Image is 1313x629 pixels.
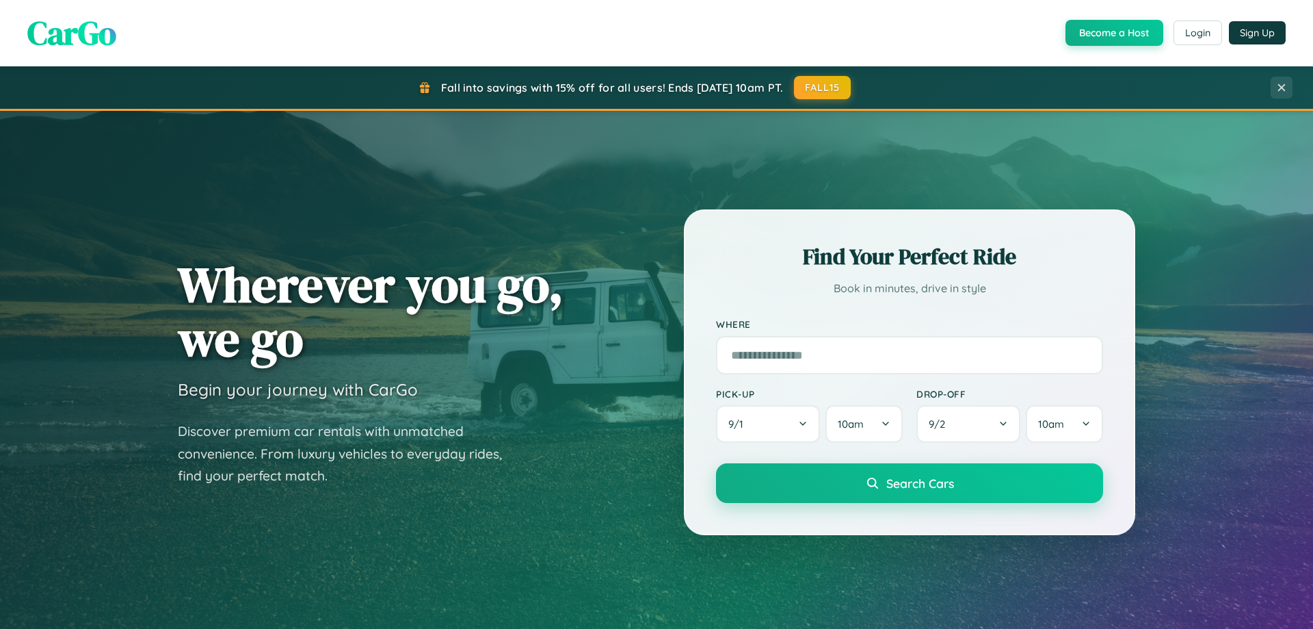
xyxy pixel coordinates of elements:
[716,405,820,443] button: 9/1
[1173,21,1222,45] button: Login
[916,405,1020,443] button: 9/2
[716,242,1103,272] h2: Find Your Perfect Ride
[1038,418,1064,431] span: 10am
[825,405,903,443] button: 10am
[929,418,952,431] span: 9 / 2
[441,81,784,94] span: Fall into savings with 15% off for all users! Ends [DATE] 10am PT.
[728,418,750,431] span: 9 / 1
[838,418,864,431] span: 10am
[716,388,903,400] label: Pick-up
[794,76,851,99] button: FALL15
[178,257,563,365] h1: Wherever you go, we go
[716,463,1103,503] button: Search Cars
[716,279,1103,298] p: Book in minutes, drive in style
[178,420,520,487] p: Discover premium car rentals with unmatched convenience. From luxury vehicles to everyday rides, ...
[27,10,116,55] span: CarGo
[716,319,1103,331] label: Where
[886,476,954,491] span: Search Cars
[1065,20,1163,46] button: Become a Host
[1026,405,1103,443] button: 10am
[1229,21,1286,44] button: Sign Up
[178,379,418,400] h3: Begin your journey with CarGo
[916,388,1103,400] label: Drop-off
